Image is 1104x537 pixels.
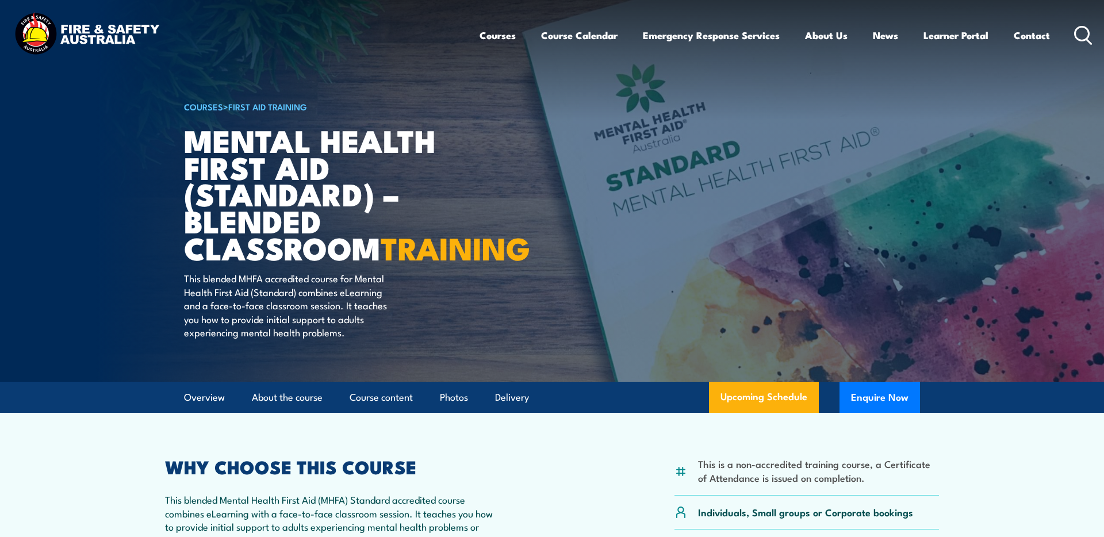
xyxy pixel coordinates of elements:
a: Upcoming Schedule [709,382,819,413]
a: Courses [480,20,516,51]
strong: TRAINING [381,223,530,271]
a: Overview [184,382,225,413]
a: Course content [350,382,413,413]
a: Delivery [495,382,529,413]
p: Individuals, Small groups or Corporate bookings [698,505,913,519]
a: Photos [440,382,468,413]
h1: Mental Health First Aid (Standard) – Blended Classroom [184,126,468,261]
h2: WHY CHOOSE THIS COURSE [165,458,501,474]
a: COURSES [184,100,223,113]
a: About Us [805,20,848,51]
a: Learner Portal [923,20,988,51]
button: Enquire Now [839,382,920,413]
a: First Aid Training [228,100,307,113]
a: Course Calendar [541,20,618,51]
a: News [873,20,898,51]
a: Emergency Response Services [643,20,780,51]
a: Contact [1014,20,1050,51]
h6: > [184,99,468,113]
a: About the course [252,382,323,413]
li: This is a non-accredited training course, a Certificate of Attendance is issued on completion. [698,457,939,484]
p: This blended MHFA accredited course for Mental Health First Aid (Standard) combines eLearning and... [184,271,394,339]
